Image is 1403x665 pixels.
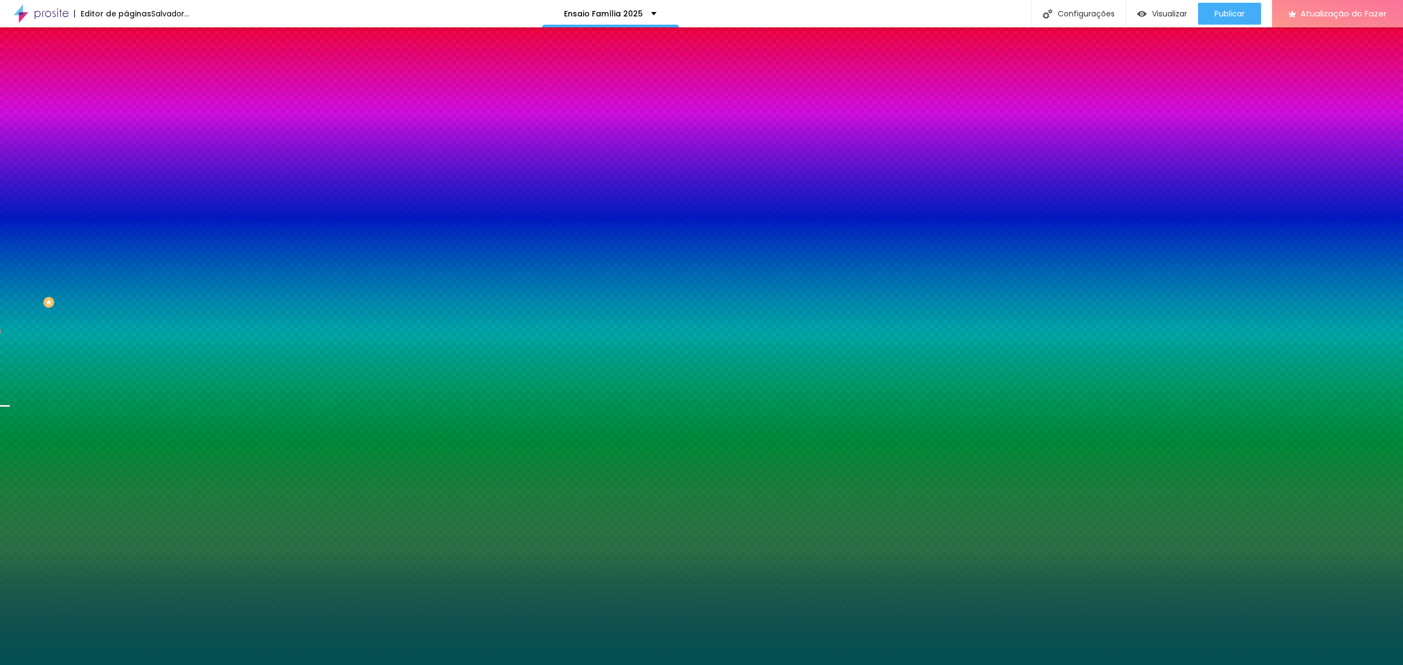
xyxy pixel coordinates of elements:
font: Publicar [1214,8,1245,19]
button: Visualizar [1126,3,1198,25]
font: Atualização do Fazer [1301,8,1387,19]
img: Ícone [1043,9,1052,19]
font: Visualizar [1152,8,1187,19]
font: Editor de páginas [81,8,151,19]
font: Ensaio Família 2025 [564,8,643,19]
button: Publicar [1198,3,1261,25]
font: Configurações [1058,8,1115,19]
font: Salvador... [151,8,189,19]
img: view-1.svg [1137,9,1147,19]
